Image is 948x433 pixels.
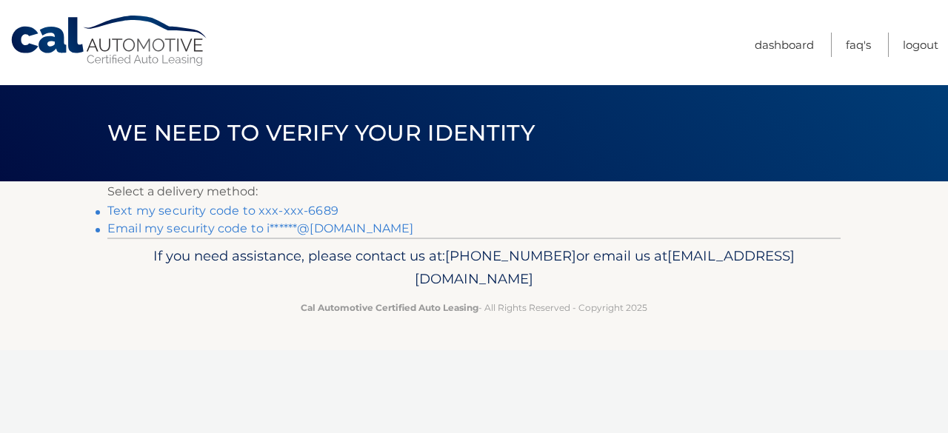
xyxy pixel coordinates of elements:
p: - All Rights Reserved - Copyright 2025 [117,300,831,315]
p: Select a delivery method: [107,181,841,202]
strong: Cal Automotive Certified Auto Leasing [301,302,478,313]
span: We need to verify your identity [107,119,535,147]
a: Text my security code to xxx-xxx-6689 [107,204,338,218]
a: Dashboard [755,33,814,57]
a: Email my security code to i******@[DOMAIN_NAME] [107,221,414,235]
a: Logout [903,33,938,57]
a: Cal Automotive [10,15,210,67]
a: FAQ's [846,33,871,57]
p: If you need assistance, please contact us at: or email us at [117,244,831,292]
span: [PHONE_NUMBER] [445,247,576,264]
